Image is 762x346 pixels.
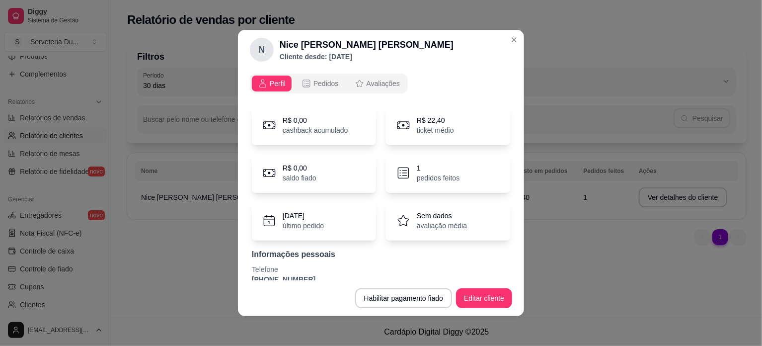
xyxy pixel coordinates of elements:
p: Cliente desde: [DATE] [280,52,454,62]
div: N [250,38,274,62]
button: Editar cliente [456,288,512,308]
span: Pedidos [313,79,339,88]
p: R$ 22,40 [417,115,454,125]
button: Habilitar pagamento fiado [355,288,453,308]
div: opções [250,74,512,93]
p: cashback acumulado [283,125,348,135]
button: Close [506,32,522,48]
p: último pedido [283,221,324,231]
p: pedidos feitos [417,173,459,183]
div: opções [250,74,408,93]
p: saldo fiado [283,173,316,183]
p: R$ 0,00 [283,115,348,125]
h2: Nice [PERSON_NAME] [PERSON_NAME] [280,38,454,52]
p: Telefone [252,264,510,274]
p: [DATE] [283,211,324,221]
span: Avaliações [367,79,400,88]
span: Perfil [270,79,286,88]
p: Informações pessoais [252,249,510,260]
p: Sem dados [417,211,467,221]
p: ticket médio [417,125,454,135]
p: [PHONE_NUMBER] [252,274,510,284]
p: 1 [417,163,459,173]
p: avaliação média [417,221,467,231]
p: R$ 0,00 [283,163,316,173]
